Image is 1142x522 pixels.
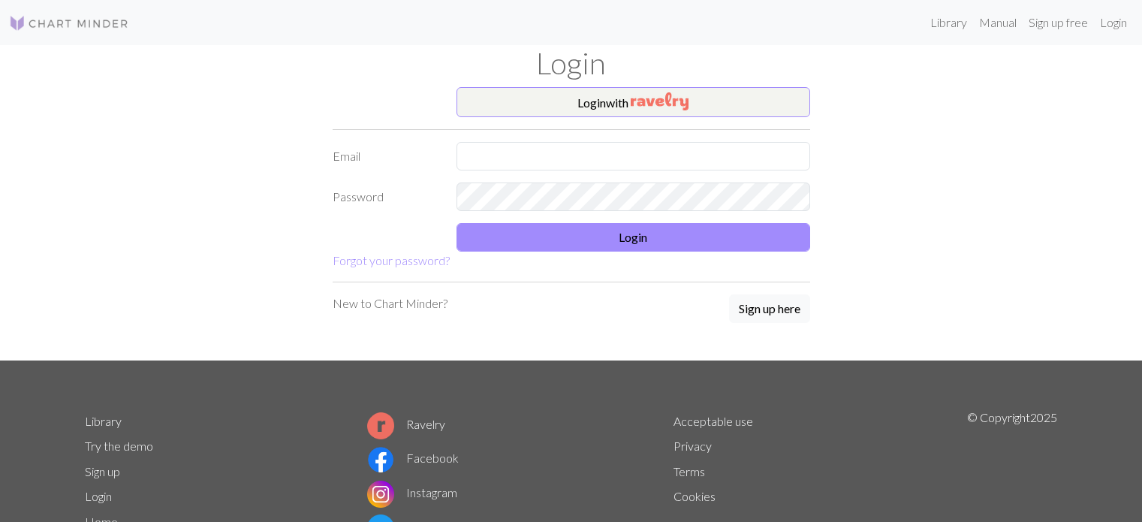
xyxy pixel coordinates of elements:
a: Login [85,489,112,503]
a: Facebook [367,451,459,465]
a: Instagram [367,485,457,499]
img: Ravelry [631,92,689,110]
label: Email [324,142,447,170]
a: Acceptable use [673,414,753,428]
button: Loginwith [456,87,810,117]
a: Login [1094,8,1133,38]
h1: Login [76,45,1067,81]
p: New to Chart Minder? [333,294,447,312]
a: Manual [973,8,1023,38]
a: Library [85,414,122,428]
a: Forgot your password? [333,253,450,267]
a: Terms [673,464,705,478]
img: Logo [9,14,129,32]
button: Login [456,223,810,252]
button: Sign up here [729,294,810,323]
img: Instagram logo [367,481,394,508]
a: Ravelry [367,417,445,431]
a: Sign up [85,464,120,478]
img: Ravelry logo [367,412,394,439]
a: Library [924,8,973,38]
label: Password [324,183,447,211]
a: Privacy [673,439,712,453]
a: Sign up here [729,294,810,324]
a: Try the demo [85,439,153,453]
a: Cookies [673,489,716,503]
a: Sign up free [1023,8,1094,38]
img: Facebook logo [367,446,394,473]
